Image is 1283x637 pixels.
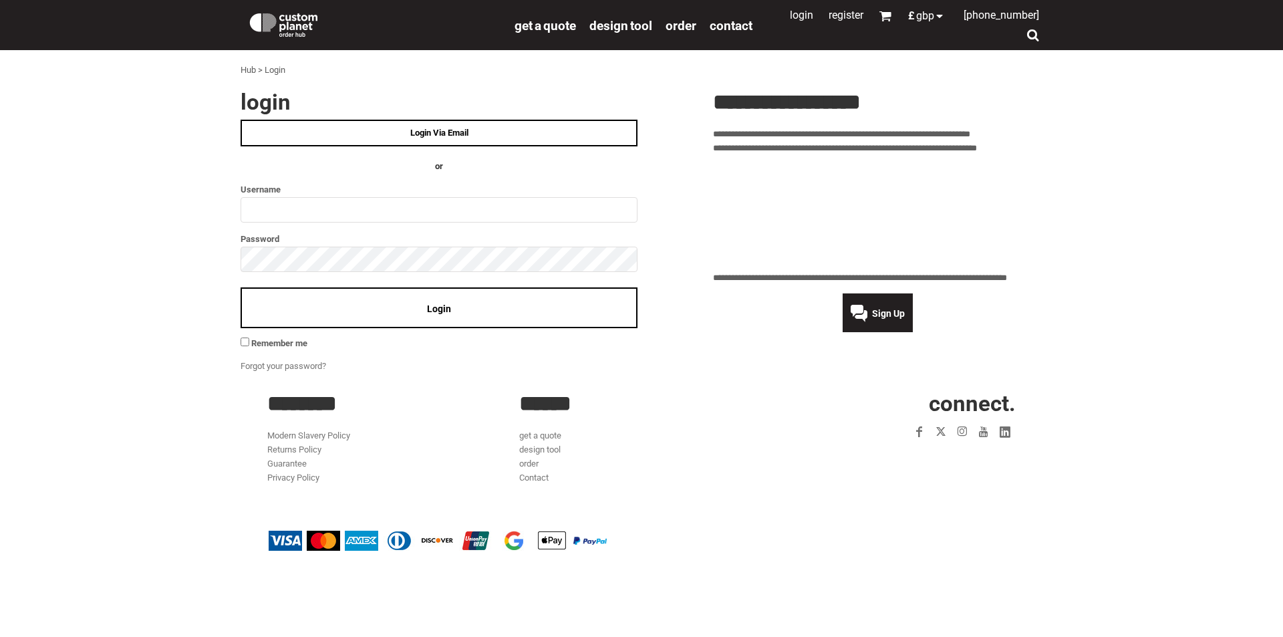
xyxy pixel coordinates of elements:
[241,182,637,197] label: Username
[241,91,637,113] h2: Login
[713,163,1042,263] iframe: Customer reviews powered by Trustpilot
[515,17,576,33] a: get a quote
[421,531,454,551] img: Discover
[345,531,378,551] img: American Express
[519,473,549,483] a: Contact
[589,18,652,33] span: design tool
[829,9,863,21] a: Register
[831,451,1016,467] iframe: Customer reviews powered by Trustpilot
[459,531,492,551] img: China UnionPay
[267,430,350,440] a: Modern Slavery Policy
[519,444,561,455] a: design tool
[267,444,321,455] a: Returns Policy
[710,18,752,33] span: Contact
[964,9,1039,21] span: [PHONE_NUMBER]
[307,531,340,551] img: Mastercard
[515,18,576,33] span: get a quote
[247,10,320,37] img: Custom Planet
[710,17,752,33] a: Contact
[241,3,508,43] a: Custom Planet
[383,531,416,551] img: Diners Club
[241,231,637,247] label: Password
[267,459,307,469] a: Guarantee
[258,63,263,78] div: >
[241,120,637,146] a: Login Via Email
[666,18,696,33] span: order
[241,361,326,371] a: Forgot your password?
[267,473,319,483] a: Privacy Policy
[410,128,468,138] span: Login Via Email
[519,430,561,440] a: get a quote
[265,63,285,78] div: Login
[589,17,652,33] a: design tool
[535,531,569,551] img: Apple Pay
[916,11,934,21] span: GBP
[772,392,1016,414] h2: CONNECT.
[666,17,696,33] a: order
[573,537,607,545] img: PayPal
[497,531,531,551] img: Google Pay
[251,338,307,348] span: Remember me
[908,11,916,21] span: £
[519,459,539,469] a: order
[241,65,256,75] a: Hub
[241,338,249,346] input: Remember me
[241,160,637,174] h4: OR
[872,308,905,319] span: Sign Up
[269,531,302,551] img: Visa
[427,303,451,314] span: Login
[790,9,813,21] a: Login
